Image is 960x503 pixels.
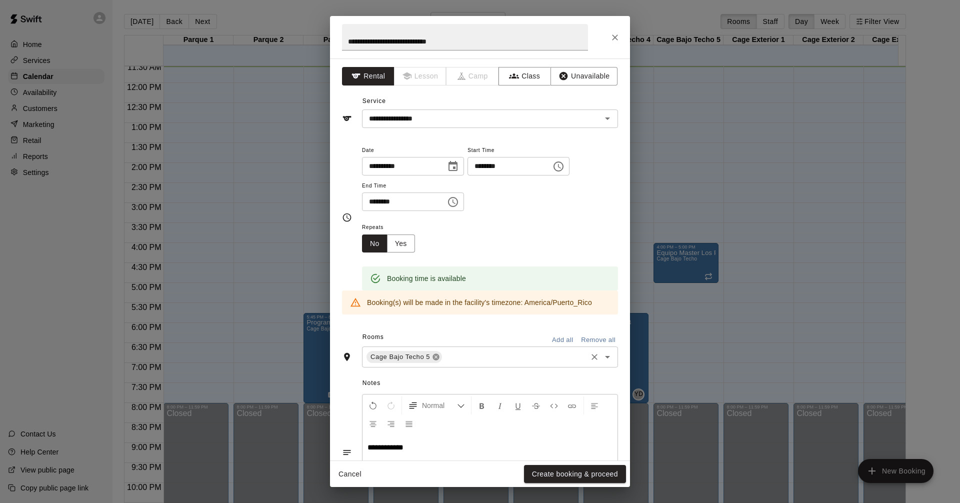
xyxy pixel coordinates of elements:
button: Insert Link [563,396,580,414]
button: Formatting Options [404,396,469,414]
button: Left Align [586,396,603,414]
button: No [362,234,387,253]
button: Yes [387,234,415,253]
div: Cage Bajo Techo 5 [366,351,442,363]
span: Date [362,144,464,157]
button: Cancel [334,465,366,483]
span: Repeats [362,221,423,234]
button: Add all [546,332,578,348]
button: Rental [342,67,394,85]
button: Unavailable [550,67,617,85]
button: Format Italics [491,396,508,414]
button: Open [600,111,614,125]
button: Insert Code [545,396,562,414]
span: Notes [362,375,618,391]
div: Booking(s) will be made in the facility's timezone: America/Puerto_Rico [367,293,592,311]
button: Remove all [578,332,618,348]
span: End Time [362,179,464,193]
span: Start Time [467,144,569,157]
button: Justify Align [400,414,417,432]
button: Create booking & proceed [524,465,626,483]
button: Format Underline [509,396,526,414]
span: Lessons must be created in the Services page first [394,67,447,85]
svg: Rooms [342,352,352,362]
svg: Service [342,113,352,123]
button: Undo [364,396,381,414]
span: Service [362,97,386,104]
span: Normal [422,400,457,410]
button: Right Align [382,414,399,432]
button: Open [600,350,614,364]
button: Format Bold [473,396,490,414]
button: Format Strikethrough [527,396,544,414]
span: Rooms [362,333,384,340]
button: Choose date, selected date is Oct 14, 2025 [443,156,463,176]
button: Choose time, selected time is 5:45 PM [548,156,568,176]
span: Cage Bajo Techo 5 [366,352,434,362]
button: Redo [382,396,399,414]
button: Choose time, selected time is 8:30 PM [443,192,463,212]
button: Class [498,67,551,85]
button: Close [606,28,624,46]
button: Center Align [364,414,381,432]
span: Camps can only be created in the Services page [446,67,499,85]
button: Clear [587,350,601,364]
div: outlined button group [362,234,415,253]
div: Booking time is available [387,269,466,287]
svg: Timing [342,212,352,222]
svg: Notes [342,447,352,457]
